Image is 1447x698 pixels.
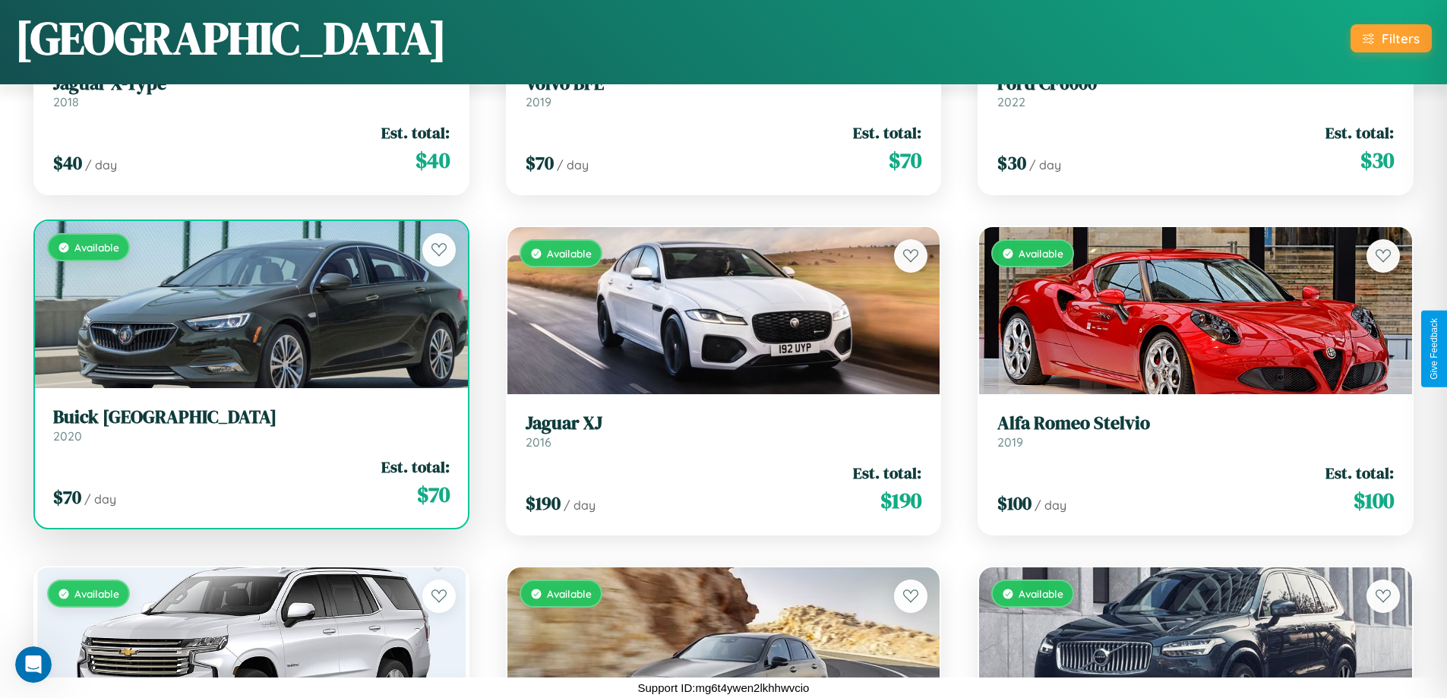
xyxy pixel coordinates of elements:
[417,479,450,510] span: $ 70
[547,247,592,260] span: Available
[1351,24,1432,52] button: Filters
[1382,30,1420,46] div: Filters
[526,412,922,434] h3: Jaguar XJ
[997,94,1025,109] span: 2022
[53,150,82,175] span: $ 40
[415,145,450,175] span: $ 40
[997,434,1023,450] span: 2019
[526,73,922,110] a: Volvo BFE2019
[997,73,1394,110] a: Ford CF60002022
[1019,587,1063,600] span: Available
[15,7,447,69] h1: [GEOGRAPHIC_DATA]
[880,485,921,516] span: $ 190
[547,587,592,600] span: Available
[1019,247,1063,260] span: Available
[526,412,922,450] a: Jaguar XJ2016
[997,491,1032,516] span: $ 100
[526,491,561,516] span: $ 190
[381,456,450,478] span: Est. total:
[53,406,450,444] a: Buick [GEOGRAPHIC_DATA]2020
[1354,485,1394,516] span: $ 100
[74,241,119,254] span: Available
[84,491,116,507] span: / day
[1029,157,1061,172] span: / day
[74,587,119,600] span: Available
[557,157,589,172] span: / day
[889,145,921,175] span: $ 70
[853,122,921,144] span: Est. total:
[638,677,810,698] p: Support ID: mg6t4ywen2lkhhwvcio
[564,497,596,513] span: / day
[53,485,81,510] span: $ 70
[997,412,1394,450] a: Alfa Romeo Stelvio2019
[1035,497,1066,513] span: / day
[15,646,52,683] iframe: Intercom live chat
[53,94,79,109] span: 2018
[1429,318,1439,380] div: Give Feedback
[526,150,554,175] span: $ 70
[53,406,450,428] h3: Buick [GEOGRAPHIC_DATA]
[526,434,551,450] span: 2016
[997,150,1026,175] span: $ 30
[1325,122,1394,144] span: Est. total:
[1325,462,1394,484] span: Est. total:
[853,462,921,484] span: Est. total:
[381,122,450,144] span: Est. total:
[85,157,117,172] span: / day
[526,94,551,109] span: 2019
[53,428,82,444] span: 2020
[53,73,450,110] a: Jaguar X-Type2018
[997,412,1394,434] h3: Alfa Romeo Stelvio
[1360,145,1394,175] span: $ 30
